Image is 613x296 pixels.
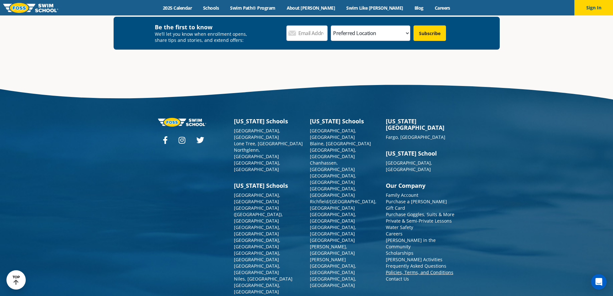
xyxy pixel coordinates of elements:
a: [GEOGRAPHIC_DATA], [GEOGRAPHIC_DATA] [310,276,356,288]
a: Blaine, [GEOGRAPHIC_DATA] [310,140,371,147]
a: [GEOGRAPHIC_DATA], [GEOGRAPHIC_DATA] [234,128,280,140]
a: [GEOGRAPHIC_DATA], [GEOGRAPHIC_DATA] [234,250,280,263]
a: [GEOGRAPHIC_DATA], [GEOGRAPHIC_DATA] [234,282,280,295]
a: Schools [198,5,225,11]
a: Northglenn, [GEOGRAPHIC_DATA] [234,147,279,159]
a: Careers [429,5,456,11]
a: Blog [409,5,429,11]
img: FOSS Swim School Logo [3,3,58,13]
h3: [US_STATE] Schools [234,118,303,124]
a: 2025 Calendar [157,5,198,11]
img: Foss-logo-horizontal-white.svg [158,118,206,127]
a: [GEOGRAPHIC_DATA][PERSON_NAME], [GEOGRAPHIC_DATA] [310,237,355,256]
h3: [US_STATE] Schools [310,118,379,124]
a: Swim Like [PERSON_NAME] [341,5,409,11]
a: Richfield/[GEOGRAPHIC_DATA], [GEOGRAPHIC_DATA] [310,198,376,211]
a: [GEOGRAPHIC_DATA], [GEOGRAPHIC_DATA] [310,224,356,237]
h3: [US_STATE][GEOGRAPHIC_DATA] [386,118,455,131]
a: [GEOGRAPHIC_DATA], [GEOGRAPHIC_DATA] [234,224,280,237]
h3: [US_STATE] School [386,150,455,157]
a: Contact Us [386,276,409,282]
a: [GEOGRAPHIC_DATA], [GEOGRAPHIC_DATA] [310,186,356,198]
input: Subscribe [413,25,446,41]
a: Water Safety [386,224,413,230]
h3: Our Company [386,182,455,189]
a: [GEOGRAPHIC_DATA], [GEOGRAPHIC_DATA] [234,192,280,205]
h3: [US_STATE] Schools [234,182,303,189]
h4: Be the first to know [155,23,252,31]
a: [GEOGRAPHIC_DATA], [GEOGRAPHIC_DATA] [310,211,356,224]
a: [GEOGRAPHIC_DATA], [GEOGRAPHIC_DATA] [310,128,356,140]
a: [GEOGRAPHIC_DATA], [GEOGRAPHIC_DATA] [234,237,280,250]
a: Careers [386,231,403,237]
a: [PERSON_NAME][GEOGRAPHIC_DATA], [GEOGRAPHIC_DATA] [310,256,356,275]
a: About [PERSON_NAME] [281,5,341,11]
a: Family Account [386,192,418,198]
a: [GEOGRAPHIC_DATA] ([GEOGRAPHIC_DATA]), [GEOGRAPHIC_DATA] [234,205,283,224]
div: TOP [13,275,20,285]
a: [GEOGRAPHIC_DATA], [GEOGRAPHIC_DATA] [386,160,432,172]
div: Open Intercom Messenger [591,274,607,290]
a: Fargo, [GEOGRAPHIC_DATA] [386,134,445,140]
a: Purchase a [PERSON_NAME] Gift Card [386,198,447,211]
input: Email Address [286,25,328,41]
a: Niles, [GEOGRAPHIC_DATA] [234,276,293,282]
a: [GEOGRAPHIC_DATA], [GEOGRAPHIC_DATA] [310,173,356,185]
a: [PERSON_NAME] Activities [386,256,442,263]
a: Frequently Asked Questions [386,263,446,269]
a: Chanhassen, [GEOGRAPHIC_DATA] [310,160,355,172]
a: [GEOGRAPHIC_DATA], [GEOGRAPHIC_DATA] [234,263,280,275]
a: Policies, Terms, and Conditions [386,269,453,275]
a: [GEOGRAPHIC_DATA], [GEOGRAPHIC_DATA] [310,147,356,159]
p: We’ll let you know when enrollment opens, share tips and stories, and extend offers: [155,31,252,43]
a: Purchase Goggles, Suits & More [386,211,454,217]
a: Lone Tree, [GEOGRAPHIC_DATA] [234,140,303,147]
a: Scholarships [386,250,413,256]
a: [GEOGRAPHIC_DATA], [GEOGRAPHIC_DATA] [234,160,280,172]
a: Swim Path® Program [225,5,281,11]
a: [PERSON_NAME] in the Community [386,237,436,250]
a: Private & Semi-Private Lessons [386,218,452,224]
